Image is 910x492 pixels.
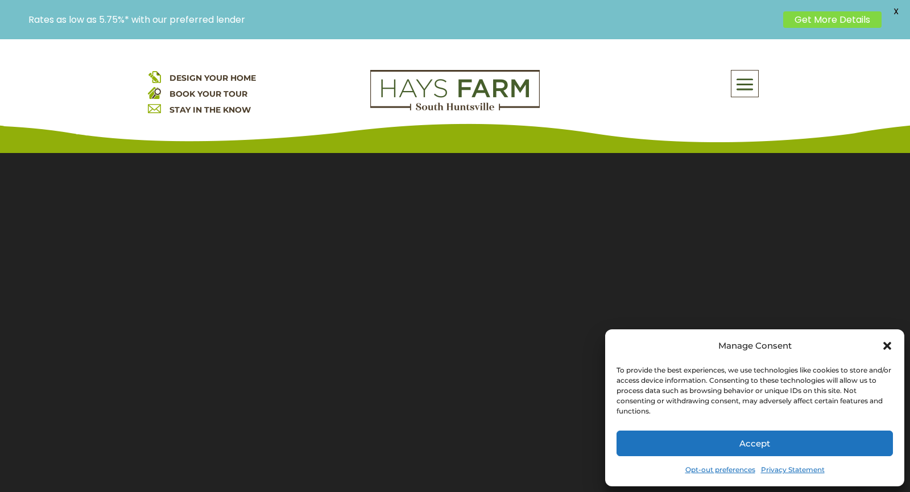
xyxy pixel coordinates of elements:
[887,3,904,20] span: X
[718,338,792,354] div: Manage Consent
[783,11,882,28] a: Get More Details
[370,70,540,111] img: Logo
[169,89,247,99] a: BOOK YOUR TOUR
[169,105,251,115] a: STAY IN THE KNOW
[148,86,161,99] img: book your home tour
[28,14,777,25] p: Rates as low as 5.75%* with our preferred lender
[685,462,755,478] a: Opt-out preferences
[169,73,256,83] a: DESIGN YOUR HOME
[370,103,540,113] a: hays farm homes huntsville development
[617,365,892,416] div: To provide the best experiences, we use technologies like cookies to store and/or access device i...
[761,462,825,478] a: Privacy Statement
[882,340,893,352] div: Close dialog
[617,431,893,456] button: Accept
[148,70,161,83] img: design your home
